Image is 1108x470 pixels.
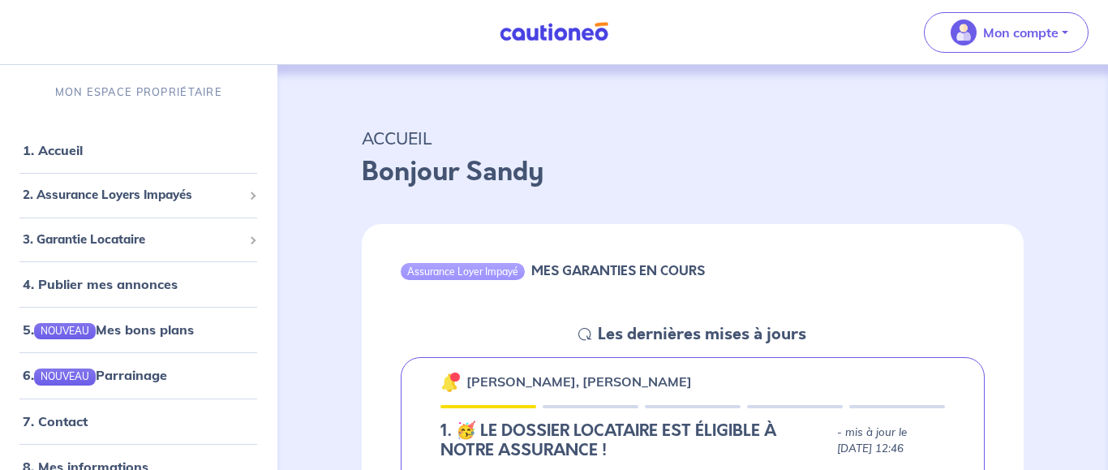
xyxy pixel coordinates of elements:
div: state: ELIGIBILITY-RESULT-IN-PROGRESS, Context: NEW,MAYBE-CERTIFICATE,RELATIONSHIP,LESSOR-DOCUMENTS [440,421,946,460]
img: Cautioneo [493,22,615,42]
p: Bonjour Sandy [362,153,1024,192]
p: MON ESPACE PROPRIÉTAIRE [55,84,222,100]
h6: MES GARANTIES EN COURS [531,263,705,278]
div: 4. Publier mes annonces [6,268,271,300]
div: 7. Contact [6,405,271,438]
div: 3. Garantie Locataire [6,224,271,256]
img: 🔔 [440,373,460,392]
p: - mis à jour le [DATE] 12:46 [837,425,945,457]
a: 6.NOUVEAUParrainage [23,367,167,383]
a: 7. Contact [23,413,88,429]
div: 1. Accueil [6,134,271,166]
h5: Les dernières mises à jours [598,325,806,344]
div: 2. Assurance Loyers Impayés [6,179,271,211]
h5: 1.︎ 🥳 LE DOSSIER LOCATAIRE EST ÉLIGIBLE À NOTRE ASSURANCE ! [440,421,831,460]
p: ACCUEIL [362,123,1024,153]
img: illu_account_valid_menu.svg [951,19,977,45]
span: 3. Garantie Locataire [23,231,243,249]
p: [PERSON_NAME], [PERSON_NAME] [466,372,692,391]
a: 4. Publier mes annonces [23,276,178,292]
div: 5.NOUVEAUMes bons plans [6,313,271,346]
p: Mon compte [983,23,1059,42]
button: illu_account_valid_menu.svgMon compte [924,12,1089,53]
div: 6.NOUVEAUParrainage [6,359,271,391]
div: Assurance Loyer Impayé [401,263,525,279]
span: 2. Assurance Loyers Impayés [23,186,243,205]
a: 5.NOUVEAUMes bons plans [23,321,194,338]
a: 1. Accueil [23,142,83,158]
